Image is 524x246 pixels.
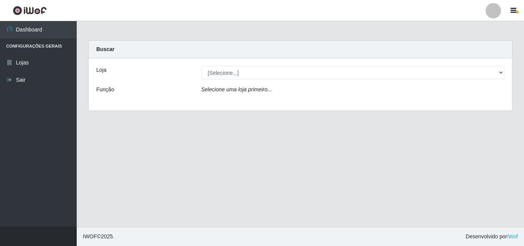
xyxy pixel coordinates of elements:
[507,233,518,239] a: iWof
[201,86,272,92] i: Selecione uma loja primeiro...
[13,6,47,15] img: CoreUI Logo
[466,233,518,241] span: Desenvolvido por
[83,233,114,241] span: © 2025 .
[96,66,106,74] label: Loja
[96,86,114,94] label: Função
[96,46,114,52] strong: Buscar
[83,233,97,239] span: IWOF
